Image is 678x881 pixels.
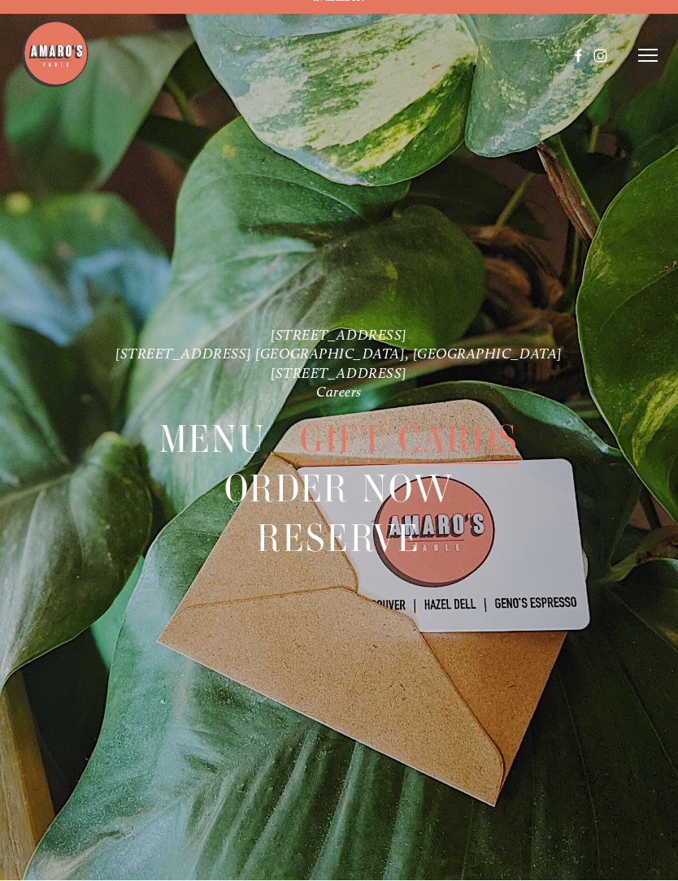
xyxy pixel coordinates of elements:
[115,345,563,362] a: [STREET_ADDRESS] [GEOGRAPHIC_DATA], [GEOGRAPHIC_DATA]
[20,20,89,89] img: Amaro's Table
[257,514,420,563] a: Reserve
[224,465,454,514] a: Order Now
[300,415,519,464] a: Gift Cards
[257,514,420,564] span: Reserve
[224,465,454,514] span: Order Now
[159,415,266,465] span: Menu
[316,384,362,401] a: Careers
[300,415,519,465] span: Gift Cards
[271,327,407,344] a: [STREET_ADDRESS]
[271,365,407,382] a: [STREET_ADDRESS]
[159,415,266,464] a: Menu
